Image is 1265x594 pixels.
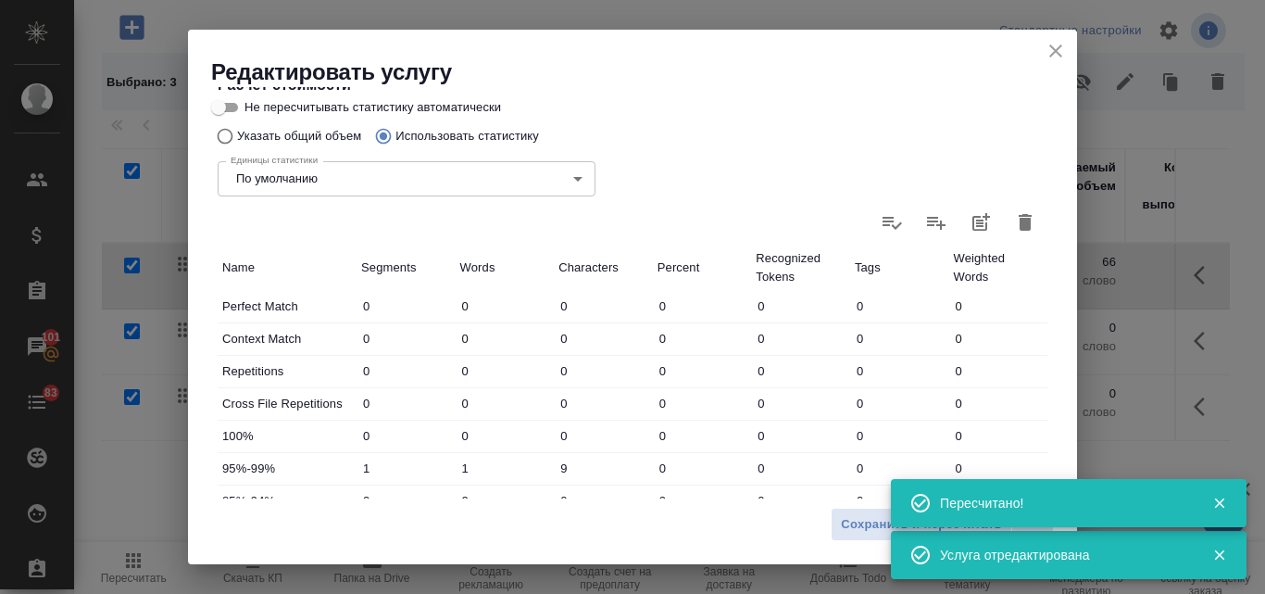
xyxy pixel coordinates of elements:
input: ✎ Введи что-нибудь [554,293,653,320]
button: Закрыть [1200,547,1238,563]
span: Не пересчитывать статистику автоматически [244,98,501,117]
div: Услуга отредактирована [940,546,1184,564]
input: ✎ Введи что-нибудь [653,455,752,482]
p: Context Match [222,330,352,348]
input: ✎ Введи что-нибудь [751,455,850,482]
input: ✎ Введи что-нибудь [554,390,653,417]
input: ✎ Введи что-нибудь [948,325,1047,352]
p: 95%-99% [222,460,352,478]
h2: Редактировать услугу [211,57,1077,87]
input: ✎ Введи что-нибудь [751,293,850,320]
input: ✎ Введи что-нибудь [948,358,1047,385]
input: ✎ Введи что-нибудь [850,455,949,482]
input: ✎ Введи что-нибудь [850,487,949,514]
div: По умолчанию [218,161,595,196]
p: Recognized Tokens [756,249,845,286]
p: Repetitions [222,362,352,381]
input: ✎ Введи что-нибудь [948,390,1047,417]
input: ✎ Введи что-нибудь [456,358,555,385]
input: ✎ Введи что-нибудь [850,325,949,352]
input: ✎ Введи что-нибудь [357,390,456,417]
input: ✎ Введи что-нибудь [554,423,653,449]
input: ✎ Введи что-нибудь [948,293,1047,320]
input: ✎ Введи что-нибудь [751,423,850,449]
input: ✎ Введи что-нибудь [653,423,752,449]
input: ✎ Введи что-нибудь [948,455,1047,482]
label: Слить статистику [914,200,958,245]
input: ✎ Введи что-нибудь [456,455,555,482]
p: Name [222,259,352,277]
p: Characters [558,259,648,277]
input: ✎ Введи что-нибудь [653,390,752,417]
input: ✎ Введи что-нибудь [653,325,752,352]
input: ✎ Введи что-нибудь [456,423,555,449]
p: Segments [361,259,451,277]
input: ✎ Введи что-нибудь [456,487,555,514]
input: ✎ Введи что-нибудь [357,358,456,385]
p: Perfect Match [222,297,352,316]
input: ✎ Введи что-нибудь [948,423,1047,449]
p: Percent [658,259,747,277]
label: Обновить статистику [870,200,914,245]
button: close [1042,37,1070,65]
input: ✎ Введи что-нибудь [456,325,555,352]
div: split button [831,508,1054,541]
button: По умолчанию [231,171,323,186]
input: ✎ Введи что-нибудь [554,455,653,482]
p: Words [460,259,550,277]
input: ✎ Введи что-нибудь [850,390,949,417]
input: ✎ Введи что-нибудь [751,358,850,385]
button: Добавить статистику в работы [958,200,1003,245]
input: ✎ Введи что-нибудь [751,325,850,352]
input: ✎ Введи что-нибудь [357,325,456,352]
p: 85%-94% [222,492,352,511]
input: ✎ Введи что-нибудь [357,293,456,320]
input: ✎ Введи что-нибудь [850,358,949,385]
input: ✎ Введи что-нибудь [653,358,752,385]
p: Tags [855,259,945,277]
input: ✎ Введи что-нибудь [357,423,456,449]
input: ✎ Введи что-нибудь [850,423,949,449]
input: ✎ Введи что-нибудь [456,390,555,417]
p: Weighted Words [953,249,1043,286]
p: Cross File Repetitions [222,395,352,413]
input: ✎ Введи что-нибудь [456,293,555,320]
button: Удалить статистику [1003,200,1047,245]
div: Пересчитано! [940,494,1184,512]
input: ✎ Введи что-нибудь [554,325,653,352]
input: ✎ Введи что-нибудь [850,293,949,320]
input: ✎ Введи что-нибудь [751,487,850,514]
button: Закрыть [1200,495,1238,512]
button: Сохранить и пересчитать [831,508,1012,541]
input: ✎ Введи что-нибудь [357,487,456,514]
input: ✎ Введи что-нибудь [751,390,850,417]
input: ✎ Введи что-нибудь [554,358,653,385]
input: ✎ Введи что-нибудь [554,487,653,514]
span: Сохранить и пересчитать [841,514,1002,536]
input: ✎ Введи что-нибудь [357,455,456,482]
input: ✎ Введи что-нибудь [653,487,752,514]
p: 100% [222,427,352,446]
input: ✎ Введи что-нибудь [653,293,752,320]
